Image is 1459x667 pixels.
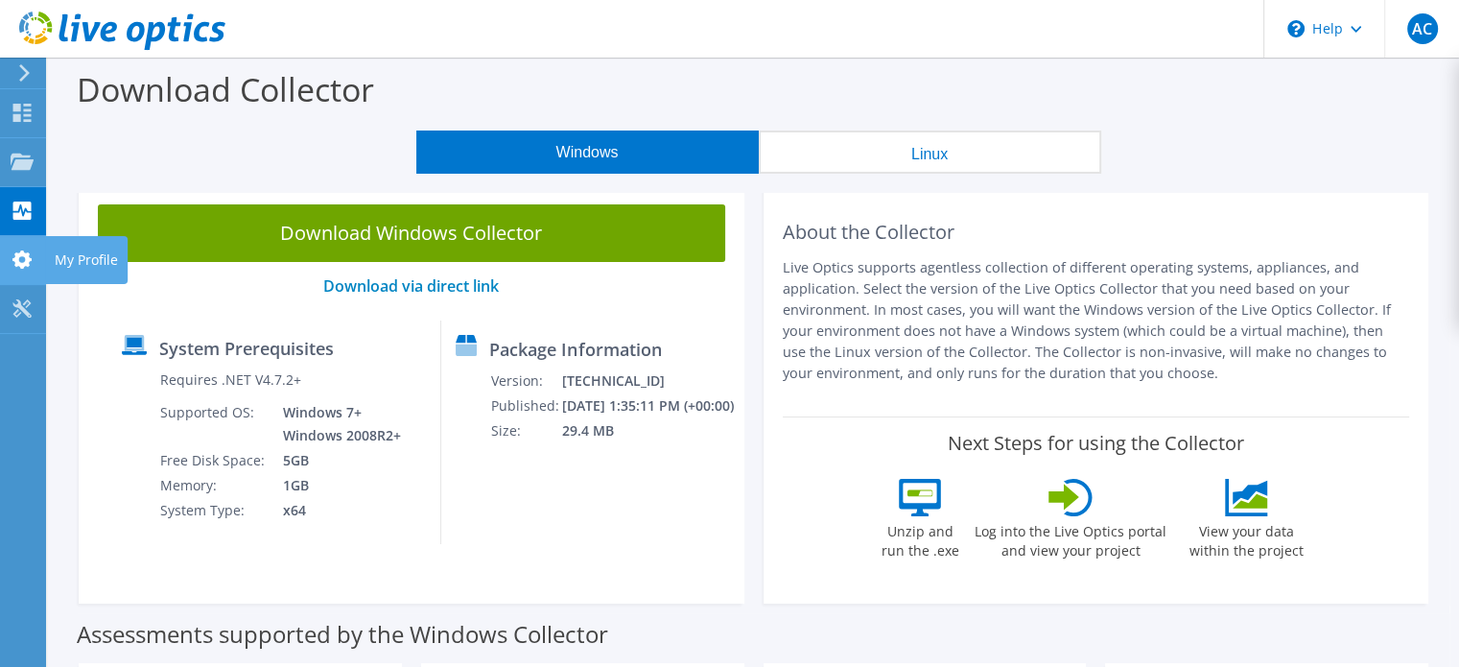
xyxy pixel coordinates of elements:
label: Assessments supported by the Windows Collector [77,625,608,644]
div: My Profile [45,236,128,284]
td: 29.4 MB [561,418,736,443]
td: System Type: [159,498,269,523]
label: Download Collector [77,67,374,111]
p: Live Optics supports agentless collection of different operating systems, appliances, and applica... [783,257,1410,384]
td: [DATE] 1:35:11 PM (+00:00) [561,393,736,418]
td: x64 [269,498,405,523]
td: Version: [490,369,560,393]
span: AC [1407,13,1438,44]
button: Linux [759,131,1101,174]
td: Published: [490,393,560,418]
td: Size: [490,418,560,443]
a: Download Windows Collector [98,204,725,262]
label: Unzip and run the .exe [876,516,964,560]
label: Log into the Live Optics portal and view your project [974,516,1167,560]
td: Supported OS: [159,400,269,448]
label: Requires .NET V4.7.2+ [160,370,301,390]
svg: \n [1287,20,1305,37]
h2: About the Collector [783,221,1410,244]
label: Next Steps for using the Collector [948,432,1244,455]
label: Package Information [489,340,661,359]
td: Memory: [159,473,269,498]
td: [TECHNICAL_ID] [561,369,736,393]
td: 1GB [269,473,405,498]
a: Download via direct link [323,275,499,297]
button: Windows [416,131,759,174]
td: Windows 7+ Windows 2008R2+ [269,400,405,448]
label: View your data within the project [1177,516,1315,560]
td: 5GB [269,448,405,473]
label: System Prerequisites [159,339,334,358]
td: Free Disk Space: [159,448,269,473]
